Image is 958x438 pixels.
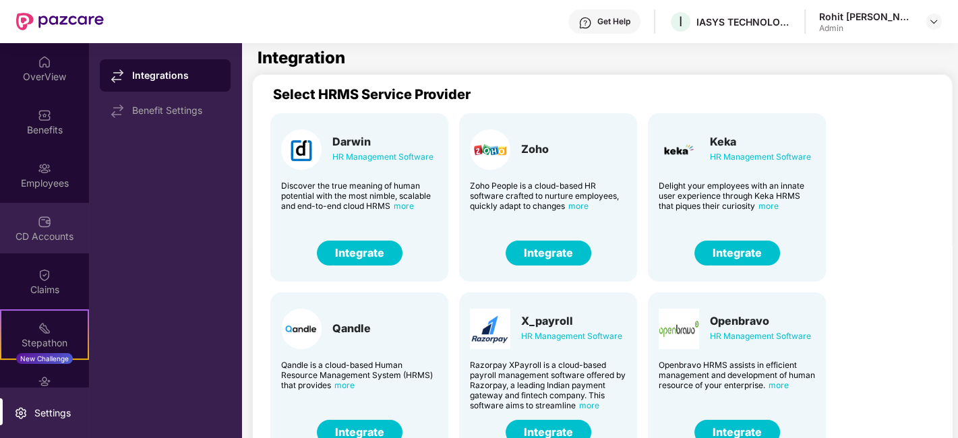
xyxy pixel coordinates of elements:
[659,309,699,349] img: Card Logo
[470,181,626,211] div: Zoho People is a cloud-based HR software crafted to nurture employees, quickly adapt to changes
[710,150,811,164] div: HR Management Software
[317,241,402,265] button: Integrate
[258,50,345,66] h1: Integration
[394,201,414,211] span: more
[16,13,104,30] img: New Pazcare Logo
[16,353,73,364] div: New Challenge
[659,181,815,211] div: Delight your employees with an innate user experience through Keka HRMS that piques their curiosity
[597,16,630,27] div: Get Help
[506,241,591,265] button: Integrate
[132,69,220,82] div: Integrations
[334,380,355,390] span: more
[281,181,438,211] div: Discover the true meaning of human potential with the most nimble, scalable and end-to-end cloud ...
[521,329,622,344] div: HR Management Software
[521,314,622,327] div: X_payroll
[111,104,124,118] img: svg+xml;base64,PHN2ZyB4bWxucz0iaHR0cDovL3d3dy53My5vcmcvMjAwMC9zdmciIHdpZHRoPSIxNy44MzIiIGhlaWdodD...
[38,108,51,122] img: svg+xml;base64,PHN2ZyBpZD0iQmVuZWZpdHMiIHhtbG5zPSJodHRwOi8vd3d3LnczLm9yZy8yMDAwL3N2ZyIgd2lkdGg9Ij...
[332,150,433,164] div: HR Management Software
[1,336,88,350] div: Stepathon
[38,162,51,175] img: svg+xml;base64,PHN2ZyBpZD0iRW1wbG95ZWVzIiB4bWxucz0iaHR0cDovL3d3dy53My5vcmcvMjAwMC9zdmciIHdpZHRoPS...
[769,380,789,390] span: more
[111,69,124,83] img: svg+xml;base64,PHN2ZyB4bWxucz0iaHR0cDovL3d3dy53My5vcmcvMjAwMC9zdmciIHdpZHRoPSIxNy44MzIiIGhlaWdodD...
[38,55,51,69] img: svg+xml;base64,PHN2ZyBpZD0iSG9tZSIgeG1sbnM9Imh0dHA6Ly93d3cudzMub3JnLzIwMDAvc3ZnIiB3aWR0aD0iMjAiIG...
[38,321,51,335] img: svg+xml;base64,PHN2ZyB4bWxucz0iaHR0cDovL3d3dy53My5vcmcvMjAwMC9zdmciIHdpZHRoPSIyMSIgaGVpZ2h0PSIyMC...
[659,129,699,170] img: Card Logo
[281,309,322,349] img: Card Logo
[819,10,914,23] div: Rohit [PERSON_NAME]
[578,16,592,30] img: svg+xml;base64,PHN2ZyBpZD0iSGVscC0zMngzMiIgeG1sbnM9Imh0dHA6Ly93d3cudzMub3JnLzIwMDAvc3ZnIiB3aWR0aD...
[38,268,51,282] img: svg+xml;base64,PHN2ZyBpZD0iQ2xhaW0iIHhtbG5zPSJodHRwOi8vd3d3LnczLm9yZy8yMDAwL3N2ZyIgd2lkdGg9IjIwIi...
[521,142,549,156] div: Zoho
[470,309,510,349] img: Card Logo
[710,314,811,327] div: Openbravo
[38,215,51,228] img: svg+xml;base64,PHN2ZyBpZD0iQ0RfQWNjb3VudHMiIGRhdGEtbmFtZT0iQ0QgQWNjb3VudHMiIHhtbG5zPSJodHRwOi8vd3...
[470,129,510,170] img: Card Logo
[710,135,811,148] div: Keka
[470,360,626,410] div: Razorpay XPayroll is a cloud-based payroll management software offered by Razorpay, a leading Ind...
[928,16,939,27] img: svg+xml;base64,PHN2ZyBpZD0iRHJvcGRvd24tMzJ4MzIiIHhtbG5zPSJodHRwOi8vd3d3LnczLm9yZy8yMDAwL3N2ZyIgd2...
[132,105,220,116] div: Benefit Settings
[694,241,780,265] button: Integrate
[281,360,438,390] div: Qandle is a cloud-based Human Resource Management System (HRMS) that provides
[568,201,589,211] span: more
[579,400,599,410] span: more
[14,406,28,420] img: svg+xml;base64,PHN2ZyBpZD0iU2V0dGluZy0yMHgyMCIgeG1sbnM9Imh0dHA6Ly93d3cudzMub3JnLzIwMDAvc3ZnIiB3aW...
[281,129,322,170] img: Card Logo
[758,201,779,211] span: more
[659,360,815,390] div: Openbravo HRMS assists in efficient management and development of human resource of your enterprise.
[332,321,371,335] div: Qandle
[710,329,811,344] div: HR Management Software
[30,406,75,420] div: Settings
[332,135,433,148] div: Darwin
[696,15,791,28] div: IASYS TECHNOLOGY SOLUTIONS PVT LTD
[38,375,51,388] img: svg+xml;base64,PHN2ZyBpZD0iRW5kb3JzZW1lbnRzIiB4bWxucz0iaHR0cDovL3d3dy53My5vcmcvMjAwMC9zdmciIHdpZH...
[679,13,682,30] span: I
[819,23,914,34] div: Admin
